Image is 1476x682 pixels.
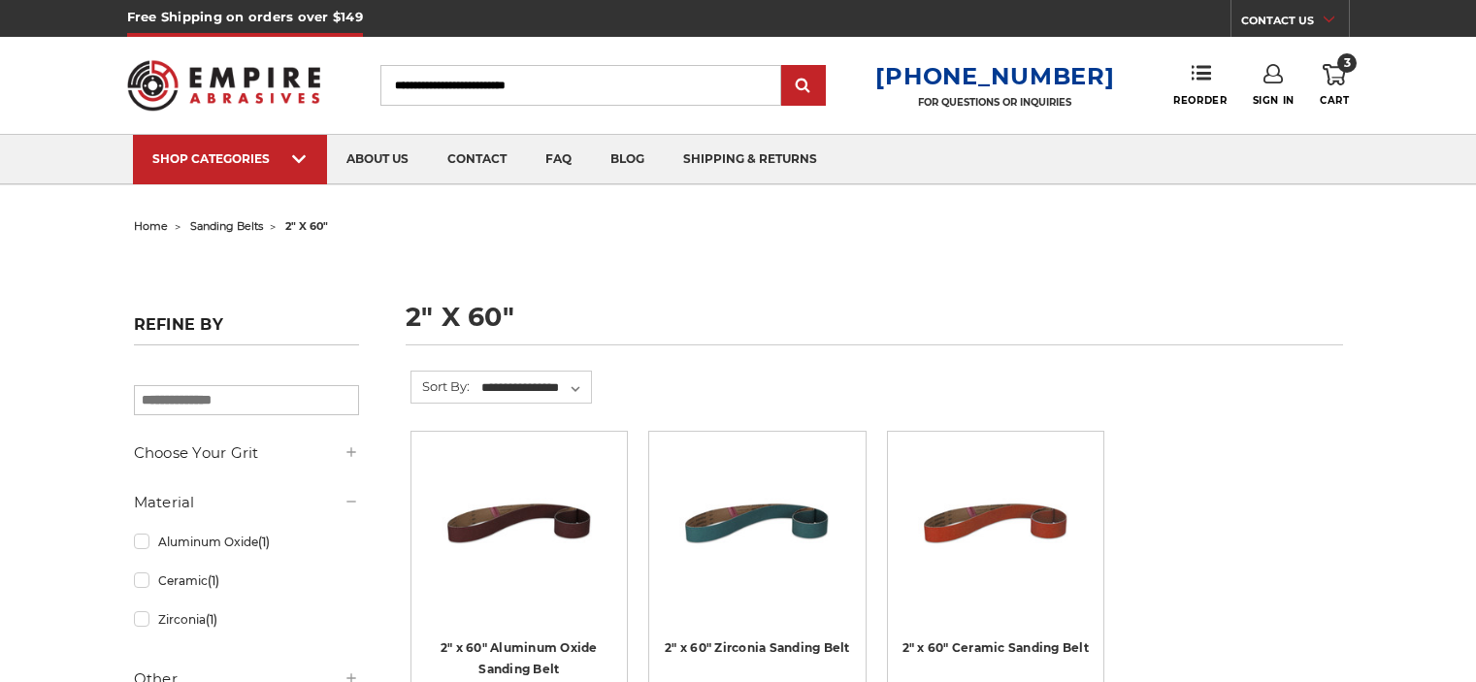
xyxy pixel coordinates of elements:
[411,372,470,401] label: Sort By:
[134,491,359,514] h5: Material
[1173,94,1227,107] span: Reorder
[190,219,263,233] a: sanding belts
[929,503,1063,542] a: Quick view
[902,445,1090,633] a: 2" x 60" Ceramic Pipe Sanding Belt
[134,564,359,598] a: Ceramic(1)
[406,304,1343,345] h1: 2" x 60"
[784,67,823,106] input: Submit
[134,602,359,636] a: Zirconia(1)
[902,640,1089,655] a: 2" x 60" Ceramic Sanding Belt
[206,612,217,627] span: (1)
[663,445,851,633] a: 2" x 60" Zirconia Pipe Sanding Belt
[428,135,526,184] a: contact
[452,503,586,542] a: Quick view
[134,315,359,345] h5: Refine by
[425,445,613,633] a: 2" x 60" Aluminum Oxide Pipe Sanding Belt
[1253,94,1295,107] span: Sign In
[1241,10,1349,37] a: CONTACT US
[327,135,428,184] a: about us
[134,441,359,465] h5: Choose Your Grit
[591,135,664,184] a: blog
[664,135,836,184] a: shipping & returns
[875,62,1114,90] a: [PHONE_NUMBER]
[1320,64,1349,107] a: 3 Cart
[258,535,270,549] span: (1)
[875,96,1114,109] p: FOR QUESTIONS OR INQUIRIES
[1337,53,1357,73] span: 3
[665,640,850,655] a: 2" x 60" Zirconia Sanding Belt
[442,445,597,601] img: 2" x 60" Aluminum Oxide Pipe Sanding Belt
[1320,94,1349,107] span: Cart
[152,151,308,166] div: SHOP CATEGORIES
[285,219,328,233] span: 2" x 60"
[478,373,591,403] select: Sort By:
[526,135,591,184] a: faq
[1173,64,1227,106] a: Reorder
[918,445,1073,601] img: 2" x 60" Ceramic Pipe Sanding Belt
[679,445,835,601] img: 2" x 60" Zirconia Pipe Sanding Belt
[127,48,321,123] img: Empire Abrasives
[134,525,359,559] a: Aluminum Oxide(1)
[690,503,824,542] a: Quick view
[208,573,219,588] span: (1)
[134,219,168,233] a: home
[441,640,598,677] a: 2" x 60" Aluminum Oxide Sanding Belt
